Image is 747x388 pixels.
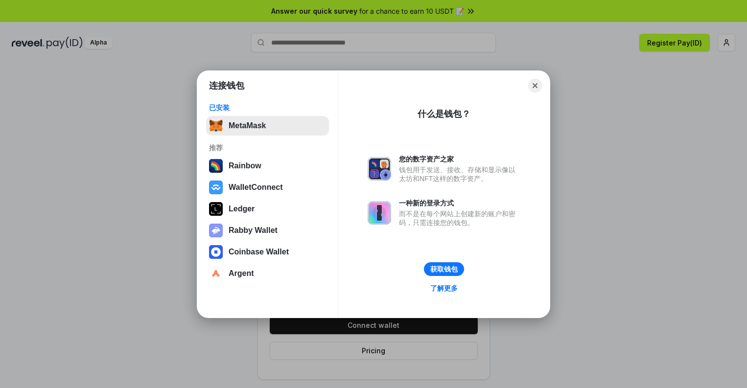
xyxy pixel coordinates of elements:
div: Rainbow [229,161,261,170]
div: Ledger [229,205,255,213]
a: 了解更多 [424,282,464,295]
div: 已安装 [209,103,326,112]
img: svg+xml,%3Csvg%20xmlns%3D%22http%3A%2F%2Fwww.w3.org%2F2000%2Fsvg%22%20width%3D%2228%22%20height%3... [209,202,223,216]
div: 而不是在每个网站上创建新的账户和密码，只需连接您的钱包。 [399,209,520,227]
div: 您的数字资产之家 [399,155,520,163]
img: svg+xml,%3Csvg%20xmlns%3D%22http%3A%2F%2Fwww.w3.org%2F2000%2Fsvg%22%20fill%3D%22none%22%20viewBox... [368,157,391,181]
img: svg+xml,%3Csvg%20fill%3D%22none%22%20height%3D%2233%22%20viewBox%3D%220%200%2035%2033%22%20width%... [209,119,223,133]
div: 获取钱包 [430,265,458,274]
button: Rabby Wallet [206,221,329,240]
img: svg+xml,%3Csvg%20xmlns%3D%22http%3A%2F%2Fwww.w3.org%2F2000%2Fsvg%22%20fill%3D%22none%22%20viewBox... [209,224,223,237]
div: Rabby Wallet [229,226,278,235]
button: Coinbase Wallet [206,242,329,262]
button: MetaMask [206,116,329,136]
div: 了解更多 [430,284,458,293]
h1: 连接钱包 [209,80,244,91]
div: 钱包用于发送、接收、存储和显示像以太坊和NFT这样的数字资产。 [399,165,520,183]
button: Ledger [206,199,329,219]
button: 获取钱包 [424,262,464,276]
div: Argent [229,269,254,278]
img: svg+xml,%3Csvg%20width%3D%2228%22%20height%3D%2228%22%20viewBox%3D%220%200%2028%2028%22%20fill%3D... [209,267,223,280]
div: WalletConnect [229,183,283,192]
div: Coinbase Wallet [229,248,289,256]
div: MetaMask [229,121,266,130]
img: svg+xml,%3Csvg%20width%3D%2228%22%20height%3D%2228%22%20viewBox%3D%220%200%2028%2028%22%20fill%3D... [209,245,223,259]
div: 推荐 [209,143,326,152]
button: WalletConnect [206,178,329,197]
div: 什么是钱包？ [418,108,470,120]
button: Argent [206,264,329,283]
button: Rainbow [206,156,329,176]
div: 一种新的登录方式 [399,199,520,207]
img: svg+xml,%3Csvg%20width%3D%2228%22%20height%3D%2228%22%20viewBox%3D%220%200%2028%2028%22%20fill%3D... [209,181,223,194]
button: Close [528,79,542,92]
img: svg+xml,%3Csvg%20width%3D%22120%22%20height%3D%22120%22%20viewBox%3D%220%200%20120%20120%22%20fil... [209,159,223,173]
img: svg+xml,%3Csvg%20xmlns%3D%22http%3A%2F%2Fwww.w3.org%2F2000%2Fsvg%22%20fill%3D%22none%22%20viewBox... [368,201,391,225]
